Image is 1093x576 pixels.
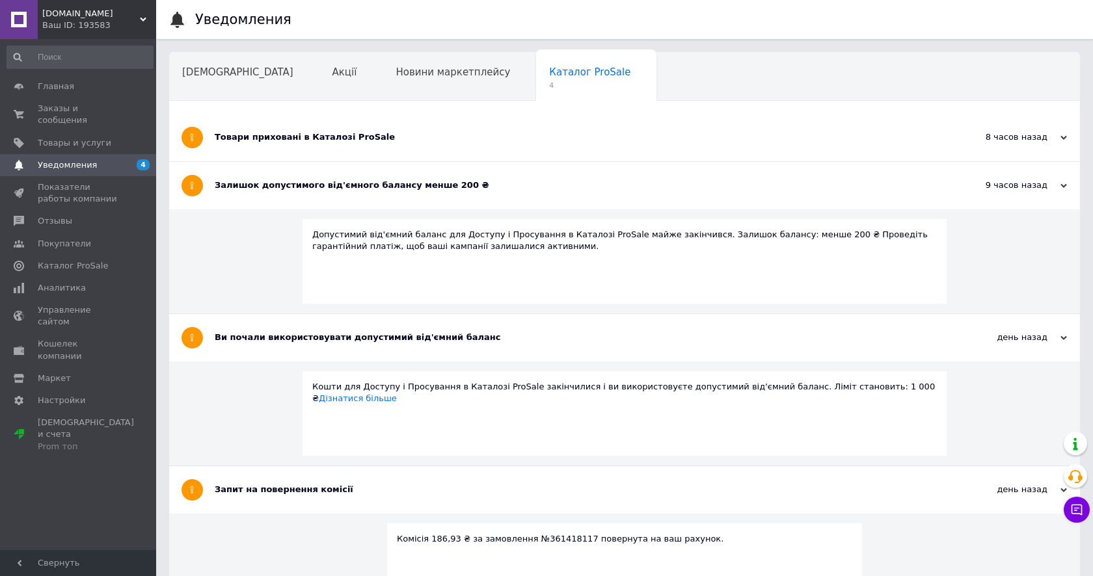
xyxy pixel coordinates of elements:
span: Настройки [38,395,85,406]
div: Запит на повернення комісії [215,484,937,495]
span: Уведомления [38,159,97,171]
span: Показатели работы компании [38,181,120,205]
div: Кошти для Доступу і Просування в Каталозі ProSale закінчилися і ви використовуєте допустимий від'... [312,381,937,404]
span: Главная [38,81,74,92]
span: Товары и услуги [38,137,111,149]
span: Аналитика [38,282,86,294]
div: Товари приховані в Каталозі ProSale [215,131,937,143]
span: [DEMOGRAPHIC_DATA] и счета [38,417,134,452]
span: Кошелек компании [38,338,120,361]
span: Заказы и сообщения [38,103,120,126]
h1: Уведомления [195,12,291,27]
span: Покупатели [38,238,91,250]
div: день назад [937,484,1067,495]
div: Ви почали використовувати допустимий від'ємний баланс [215,332,937,343]
span: 4 [549,81,630,90]
div: Залишок допустимого від'ємного балансу менше 200 ₴ [215,179,937,191]
div: Комісія 186,93 ₴ за замовлення №361418117 повернута на ваш рахунок. [397,533,852,545]
span: [DEMOGRAPHIC_DATA] [182,66,293,78]
span: Маркет [38,373,71,384]
button: Чат с покупателем [1064,497,1090,523]
div: Ваш ID: 193583 [42,20,156,31]
span: Aquashine.ua [42,8,140,20]
div: 8 часов назад [937,131,1067,143]
span: Отзывы [38,215,72,227]
div: Допустимий від'ємний баланс для Доступу і Просування в Каталозі ProSale майже закінчився. Залишок... [312,229,937,252]
span: Управление сайтом [38,304,120,328]
span: Новини маркетплейсу [396,66,510,78]
span: Каталог ProSale [38,260,108,272]
div: день назад [937,332,1067,343]
a: Дізнатися більше [319,393,397,403]
span: 4 [137,159,150,170]
input: Поиск [7,46,154,69]
div: Prom топ [38,441,134,452]
span: Каталог ProSale [549,66,630,78]
div: 9 часов назад [937,179,1067,191]
span: Акції [332,66,357,78]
